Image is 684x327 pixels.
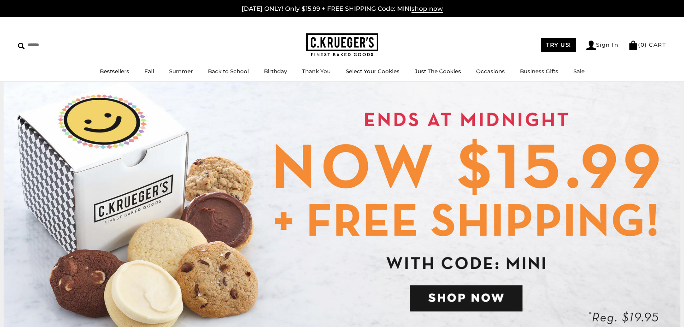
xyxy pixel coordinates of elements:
img: Search [18,43,25,50]
a: Back to School [208,68,249,75]
a: Select Your Cookies [346,68,400,75]
a: [DATE] ONLY! Only $15.99 + FREE SHIPPING Code: MINIshop now [242,5,443,13]
span: shop now [411,5,443,13]
a: Sale [573,68,585,75]
a: Occasions [476,68,505,75]
a: Thank You [302,68,331,75]
a: Birthday [264,68,287,75]
a: Just The Cookies [415,68,461,75]
a: Sign In [586,41,619,50]
a: TRY US! [541,38,576,52]
a: (0) CART [628,41,666,48]
img: Account [586,41,596,50]
a: Business Gifts [520,68,558,75]
span: 0 [641,41,645,48]
a: Bestsellers [100,68,129,75]
a: Fall [144,68,154,75]
img: C.KRUEGER'S [306,33,378,57]
a: Summer [169,68,193,75]
img: Bag [628,41,638,50]
input: Search [18,39,103,51]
